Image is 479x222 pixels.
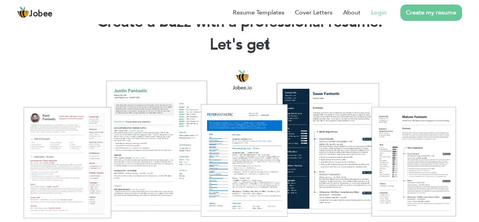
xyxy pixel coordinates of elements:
[11,35,468,55] h2: Let's
[266,34,270,55] span: |
[371,8,387,17] a: Login
[17,6,53,19] a: Jobee
[233,8,284,17] a: Resume Templates
[11,12,468,32] h1: Create a buzz with a professional resume.
[295,8,332,17] a: Cover Letters
[400,5,462,21] a: Create my resume
[247,34,270,55] span: get
[343,8,360,17] a: About
[17,6,29,19] img: jobee.io
[29,10,53,18] span: Jobee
